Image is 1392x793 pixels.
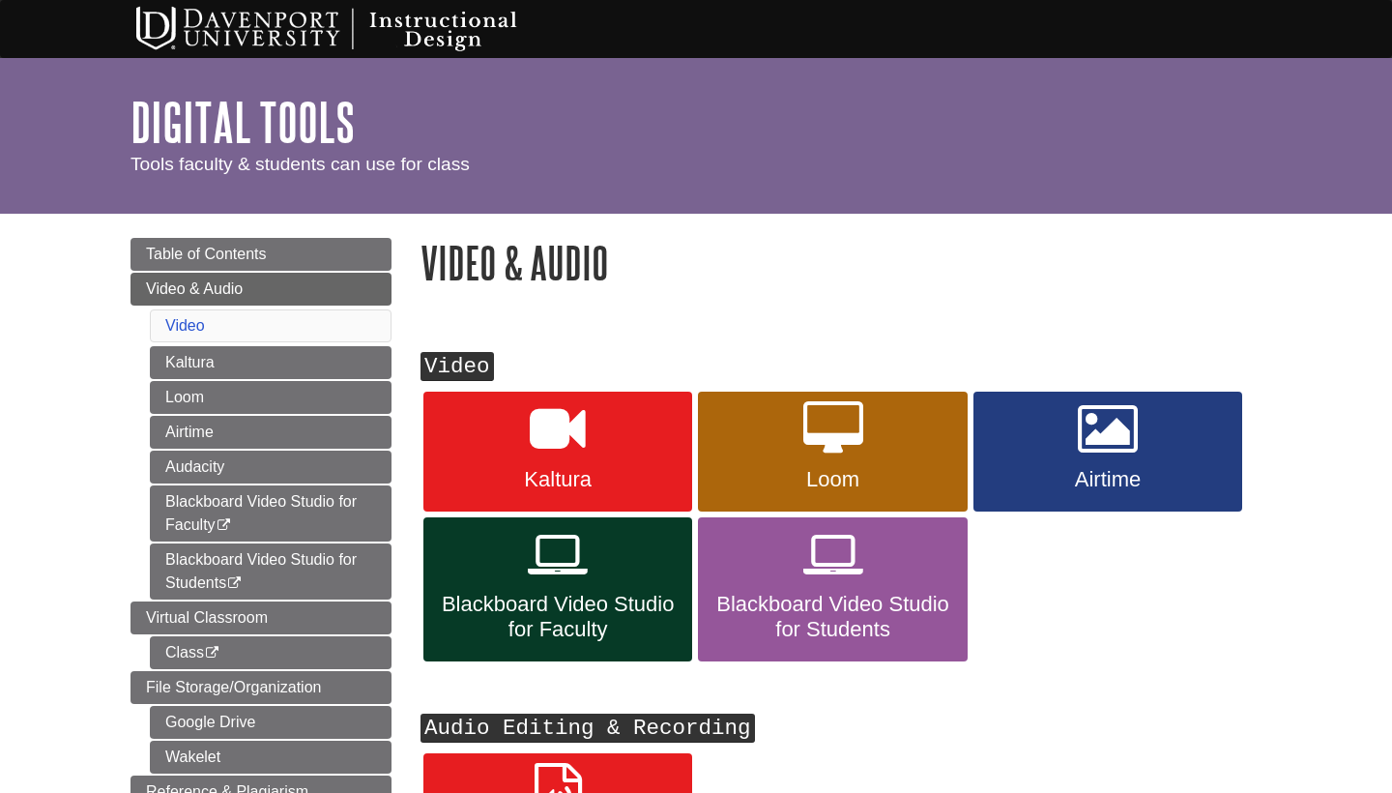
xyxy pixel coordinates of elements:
[150,346,391,379] a: Kaltura
[146,246,267,262] span: Table of Contents
[130,154,470,174] span: Tools faculty & students can use for class
[150,416,391,449] a: Airtime
[150,381,391,414] a: Loom
[130,92,355,152] a: Digital Tools
[130,273,391,306] a: Video & Audio
[150,451,391,484] a: Audacity
[712,467,952,492] span: Loom
[150,741,391,774] a: Wakelet
[150,636,391,669] a: Class
[150,543,391,600] a: Blackboard Video Studio for Students
[423,517,692,662] a: Blackboard Video Studio for Faculty
[130,238,391,271] a: Table of Contents
[420,714,755,743] kbd: Audio Editing & Recording
[420,352,494,381] kbd: Video
[121,5,585,53] img: Davenport University Instructional Design
[146,609,268,626] span: Virtual Classroom
[150,706,391,739] a: Google Drive
[165,317,205,334] a: Video
[423,392,692,512] a: Kaltura
[438,467,678,492] span: Kaltura
[973,392,1242,512] a: Airtime
[216,519,232,532] i: This link opens in a new window
[712,592,952,642] span: Blackboard Video Studio for Students
[988,467,1228,492] span: Airtime
[438,592,678,642] span: Blackboard Video Studio for Faculty
[698,517,967,662] a: Blackboard Video Studio for Students
[226,577,243,590] i: This link opens in a new window
[150,485,391,542] a: Blackboard Video Studio for Faculty
[130,671,391,704] a: File Storage/Organization
[420,238,1261,287] h1: Video & Audio
[130,602,391,634] a: Virtual Classroom
[204,647,220,660] i: This link opens in a new window
[698,392,967,512] a: Loom
[146,280,243,297] span: Video & Audio
[146,679,321,695] span: File Storage/Organization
